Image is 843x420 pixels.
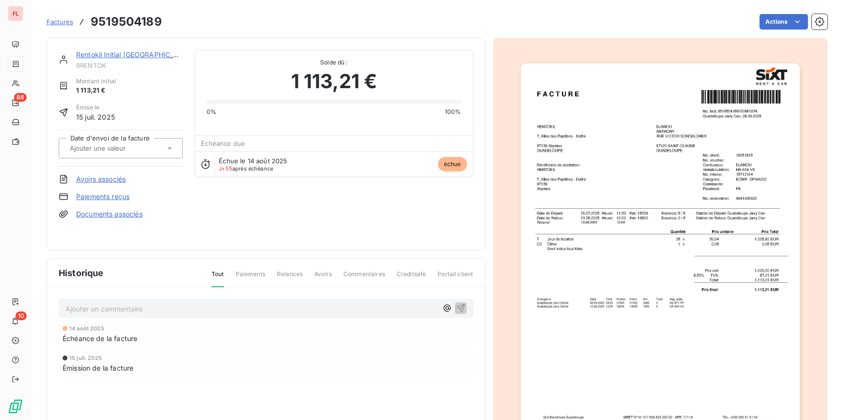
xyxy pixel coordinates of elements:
span: Avoirs [314,270,332,286]
a: Factures [47,17,73,27]
span: 1 113,21 € [76,86,116,95]
img: Logo LeanPay [8,399,23,414]
span: 15 juil. 2025 [76,112,115,122]
span: Portail client [438,270,473,286]
span: échue [438,157,467,171]
span: 10 [16,311,27,320]
span: Échéance due [201,140,245,147]
iframe: Intercom live chat [810,387,833,410]
a: Documents associés [76,209,143,219]
span: J+55 [219,165,232,172]
button: Actions [760,14,808,30]
span: Échue le 14 août 2025 [219,157,287,165]
a: Paiements reçus [76,192,130,202]
span: Montant initial [76,77,116,86]
span: Historique [59,266,104,280]
span: Creditsafe [397,270,426,286]
span: Échéance de la facture [63,333,137,343]
span: 88 [14,93,27,102]
span: Commentaires [343,270,385,286]
span: Émise le [76,103,115,112]
span: 1 113,21 € [291,67,377,96]
span: Relances [277,270,303,286]
span: Tout [211,270,224,287]
span: Factures [47,18,73,26]
span: 100% [445,108,461,116]
span: 0% [207,108,216,116]
span: Solde dû : [207,58,461,67]
span: 14 août 2025 [69,326,104,331]
a: Rentokil Initial [GEOGRAPHIC_DATA] [76,50,194,59]
span: Émission de la facture [63,363,133,373]
div: FL [8,6,23,21]
span: 15 juil. 2025 [69,355,102,361]
h3: 9519504189 [91,13,162,31]
input: Ajouter une valeur [69,144,166,153]
a: Avoirs associés [76,174,126,184]
span: Paiements [236,270,265,286]
span: 9RENTOK [76,62,183,69]
span: après échéance [219,166,273,171]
